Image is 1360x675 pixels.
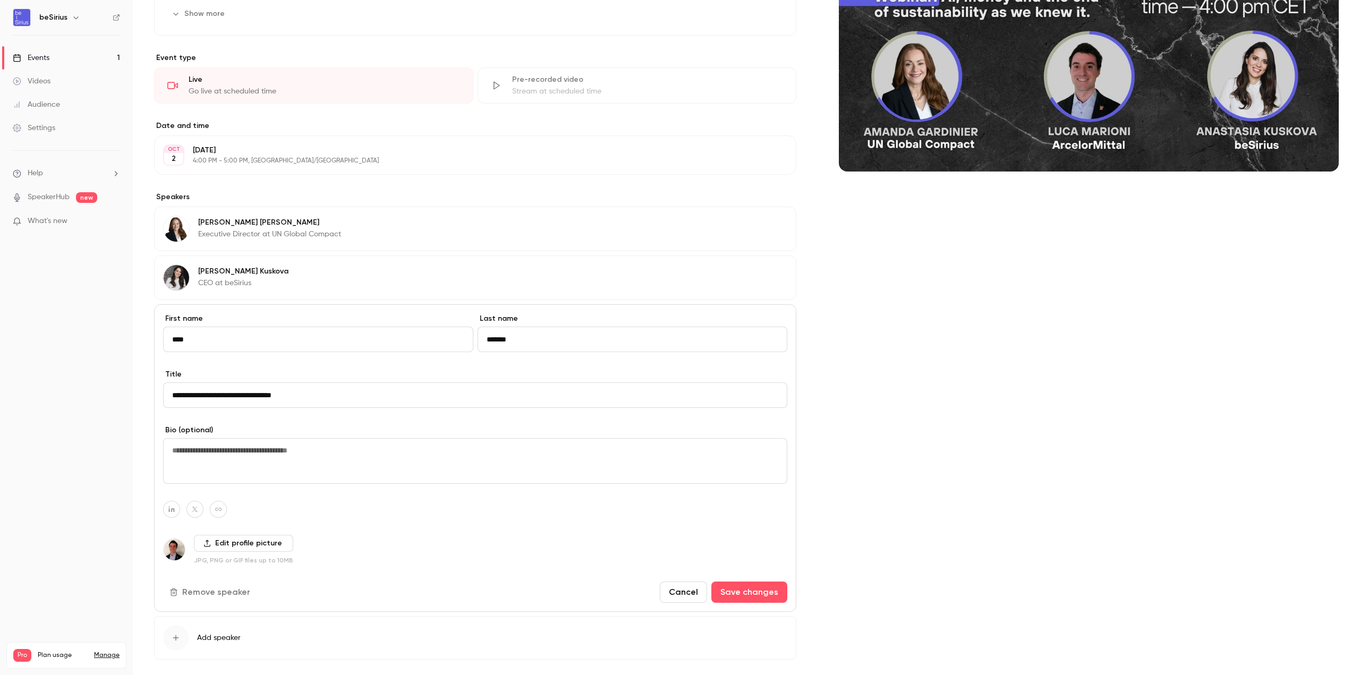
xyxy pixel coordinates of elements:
span: new [76,192,97,203]
img: Anastasia Kuskova [164,265,189,290]
p: 2 [172,153,176,164]
div: Go live at scheduled time [189,86,460,97]
p: [DATE] [193,145,740,156]
div: Settings [13,123,55,133]
p: Executive Director at UN Global Compact [198,229,341,240]
a: SpeakerHub [28,192,70,203]
div: Anastasia Kuskova[PERSON_NAME] KuskovaCEO at beSirius [154,255,796,300]
div: Videos [13,76,50,87]
div: Events [13,53,49,63]
label: Date and time [154,121,796,131]
button: Save changes [711,582,787,603]
p: Event type [154,53,796,63]
li: help-dropdown-opener [13,168,120,179]
button: Show more [167,5,231,22]
span: Help [28,168,43,179]
h6: beSirius [39,12,67,23]
p: [PERSON_NAME] Kuskova [198,266,288,277]
label: Last name [478,313,788,324]
label: Edit profile picture [194,535,293,552]
a: Manage [94,651,120,660]
div: Pre-recorded video [512,74,784,85]
div: Stream at scheduled time [512,86,784,97]
span: Pro [13,649,31,662]
div: Live [189,74,460,85]
button: Add speaker [154,616,796,660]
p: CEO at beSirius [198,278,288,288]
img: Amanda Gardiner [164,216,189,242]
span: Add speaker [197,633,241,643]
img: Luca Marioni [164,539,185,560]
label: Title [163,369,787,380]
label: First name [163,313,473,324]
p: JPG, PNG or GIF files up to 10MB [194,556,293,565]
div: OCT [164,146,183,153]
label: Speakers [154,192,796,202]
p: 4:00 PM - 5:00 PM, [GEOGRAPHIC_DATA]/[GEOGRAPHIC_DATA] [193,157,740,165]
span: Plan usage [38,651,88,660]
div: Audience [13,99,60,110]
label: Bio (optional) [163,425,787,435]
img: beSirius [13,9,30,26]
span: What's new [28,216,67,227]
p: [PERSON_NAME] [PERSON_NAME] [198,217,341,228]
button: Remove speaker [163,582,259,603]
div: LiveGo live at scheduled time [154,67,473,104]
div: Amanda Gardiner[PERSON_NAME] [PERSON_NAME]Executive Director at UN Global Compact [154,207,796,251]
button: Cancel [660,582,707,603]
div: Pre-recorded videoStream at scheduled time [478,67,797,104]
